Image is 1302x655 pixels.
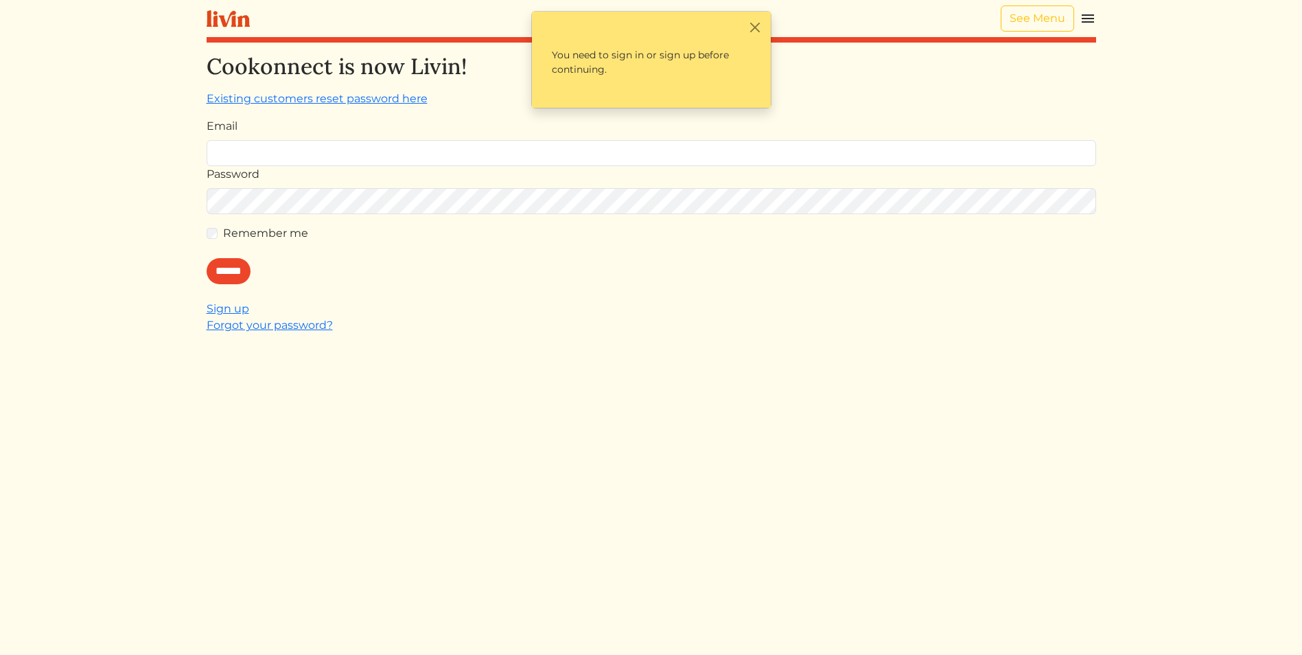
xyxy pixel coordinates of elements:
[223,225,308,242] label: Remember me
[1001,5,1074,32] a: See Menu
[207,166,259,183] label: Password
[207,118,237,135] label: Email
[748,20,763,34] button: Close
[207,319,333,332] a: Forgot your password?
[207,10,250,27] img: livin-logo-a0d97d1a881af30f6274990eb6222085a2533c92bbd1e4f22c21b4f0d0e3210c.svg
[207,54,1096,80] h2: Cookonnect is now Livin!
[540,36,763,89] p: You need to sign in or sign up before continuing.
[207,92,428,105] a: Existing customers reset password here
[1080,10,1096,27] img: menu_hamburger-cb6d353cf0ecd9f46ceae1c99ecbeb4a00e71ca567a856bd81f57e9d8c17bb26.svg
[207,302,249,315] a: Sign up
